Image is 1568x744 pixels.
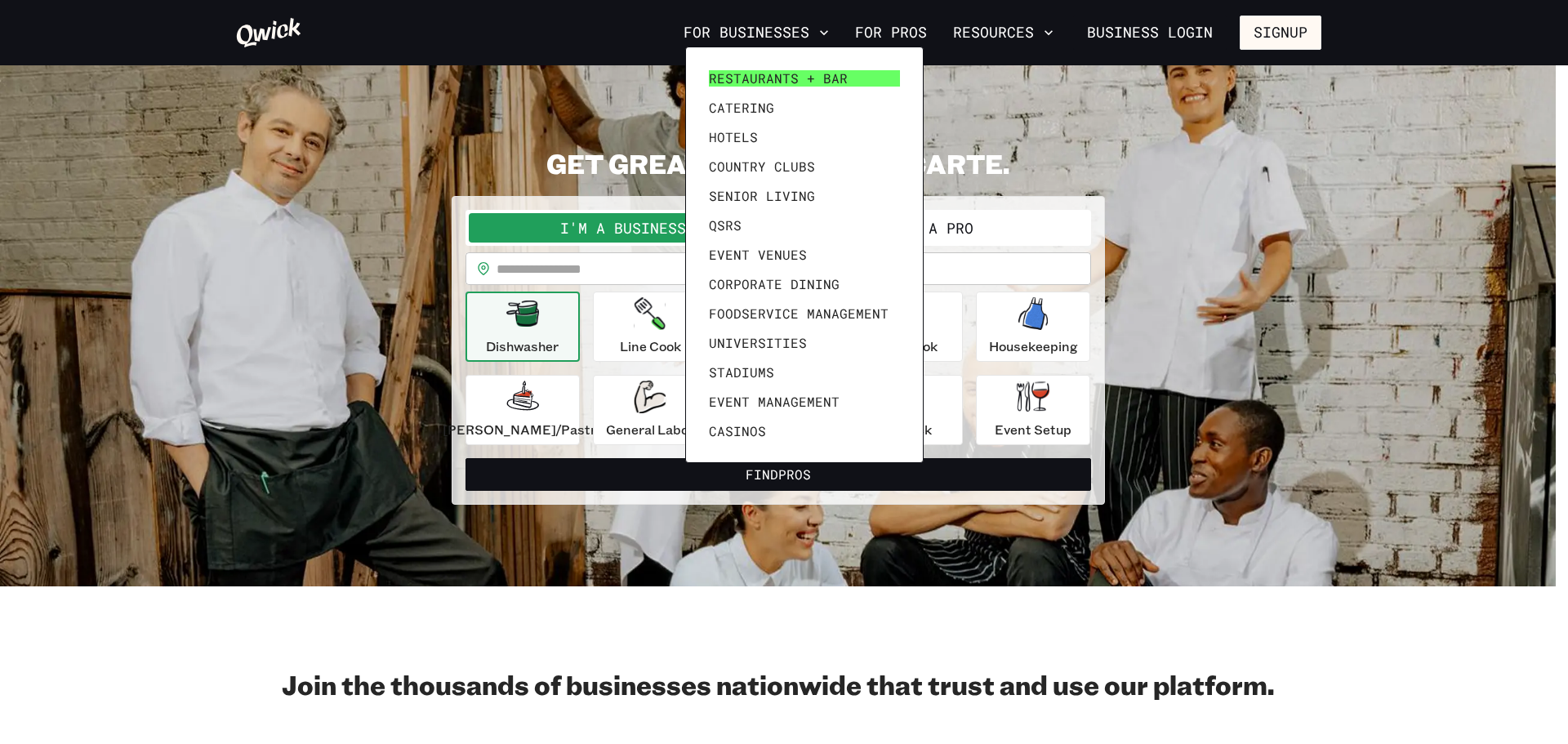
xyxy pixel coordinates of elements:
span: Senior Living [709,188,815,204]
span: Universities [709,335,807,351]
span: Stadiums [709,364,774,381]
span: Foodservice Management [709,305,889,322]
span: Restaurants + Bar [709,70,848,87]
span: Country Clubs [709,158,815,175]
span: Casinos [709,423,766,439]
span: Catering [709,100,774,116]
span: Event Venues [709,247,807,263]
span: QSRs [709,217,742,234]
span: Corporate Dining [709,276,840,292]
span: Event Management [709,394,840,410]
span: Hotels [709,129,758,145]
